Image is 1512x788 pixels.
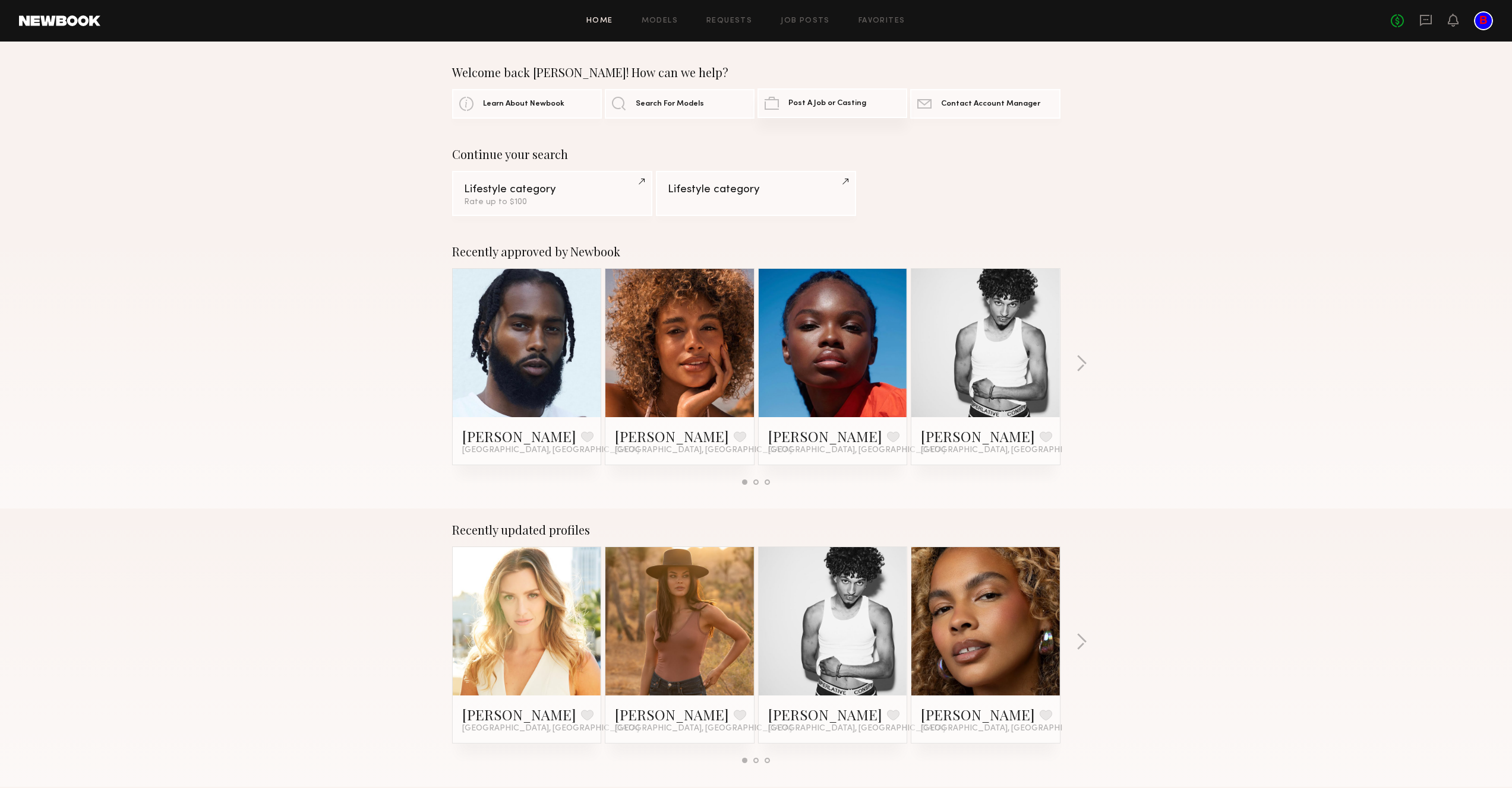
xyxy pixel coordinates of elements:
a: Favorites [858,17,905,25]
a: [PERSON_NAME] [768,427,882,446]
div: Rate up to $100 [464,198,640,206]
a: Learn About Newbook [452,89,602,119]
a: [PERSON_NAME] [921,705,1035,724]
div: Continue your search [452,147,1060,161]
span: Search For Models [636,100,704,108]
span: [GEOGRAPHIC_DATA], [GEOGRAPHIC_DATA] [768,446,945,455]
a: [PERSON_NAME] [462,705,576,724]
a: Post A Job or Casting [757,88,907,118]
span: [GEOGRAPHIC_DATA], [GEOGRAPHIC_DATA] [462,724,639,733]
span: [GEOGRAPHIC_DATA], [GEOGRAPHIC_DATA] [615,446,792,455]
div: Lifestyle category [668,184,844,195]
span: [GEOGRAPHIC_DATA], [GEOGRAPHIC_DATA] [615,724,792,733]
a: Lifestyle category [656,171,856,216]
a: [PERSON_NAME] [768,705,882,724]
span: [GEOGRAPHIC_DATA], [GEOGRAPHIC_DATA] [921,446,1098,455]
a: Job Posts [781,17,830,25]
span: [GEOGRAPHIC_DATA], [GEOGRAPHIC_DATA] [462,446,639,455]
span: Learn About Newbook [483,100,564,108]
span: [GEOGRAPHIC_DATA], [GEOGRAPHIC_DATA] [768,724,945,733]
span: [GEOGRAPHIC_DATA], [GEOGRAPHIC_DATA] [921,724,1098,733]
a: [PERSON_NAME] [462,427,576,446]
a: Home [586,17,613,25]
a: Lifestyle categoryRate up to $100 [452,171,652,216]
div: Recently updated profiles [452,523,1060,537]
span: Contact Account Manager [941,100,1040,108]
div: Recently approved by Newbook [452,244,1060,259]
a: Contact Account Manager [910,89,1060,119]
span: Post A Job or Casting [788,100,866,107]
a: [PERSON_NAME] [615,705,729,724]
a: Search For Models [605,89,755,119]
a: Models [642,17,678,25]
a: [PERSON_NAME] [615,427,729,446]
a: Requests [706,17,752,25]
div: Lifestyle category [464,184,640,195]
div: Welcome back [PERSON_NAME]! How can we help? [452,65,1060,80]
a: [PERSON_NAME] [921,427,1035,446]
